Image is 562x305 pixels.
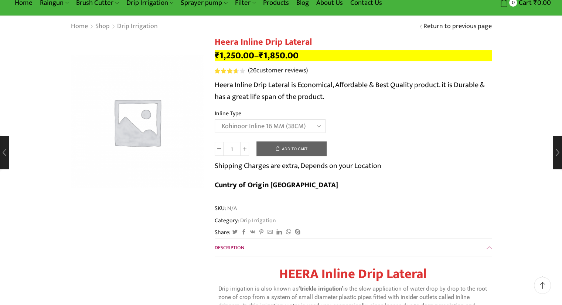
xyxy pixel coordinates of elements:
[215,48,219,63] span: ₹
[248,66,308,76] a: (26customer reviews)
[215,179,338,191] b: Cuntry of Origin [GEOGRAPHIC_DATA]
[215,109,241,118] label: Inline Type
[215,160,381,172] p: Shipping Charges are extra, Depends on your Location
[423,22,492,31] a: Return to previous page
[224,142,240,156] input: Product quantity
[239,216,276,225] a: Drip Irrigation
[215,216,276,225] span: Category:
[256,141,327,156] button: Add to cart
[226,204,237,213] span: N/A
[95,22,110,31] a: Shop
[215,50,492,61] p: –
[299,285,343,292] strong: ‘trickle irrigation’
[215,204,492,213] span: SKU:
[71,22,158,31] nav: Breadcrumb
[215,79,492,103] p: Heera Inline Drip Lateral is Economical, Affordable & Best Quality product. it is Durable & has a...
[215,68,238,73] span: Rated out of 5 based on customer ratings
[215,68,245,73] div: Rated 3.81 out of 5
[250,65,256,76] span: 26
[215,243,244,252] span: Description
[259,48,263,63] span: ₹
[215,68,246,73] span: 26
[117,22,158,31] a: Drip Irrigation
[215,239,492,257] a: Description
[279,263,427,285] strong: HEERA Inline Drip Lateral
[215,228,231,237] span: Share:
[71,22,88,31] a: Home
[71,55,204,188] img: Placeholder
[215,37,492,48] h1: Heera Inline Drip Lateral
[215,48,254,63] bdi: 1,250.00
[259,48,299,63] bdi: 1,850.00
